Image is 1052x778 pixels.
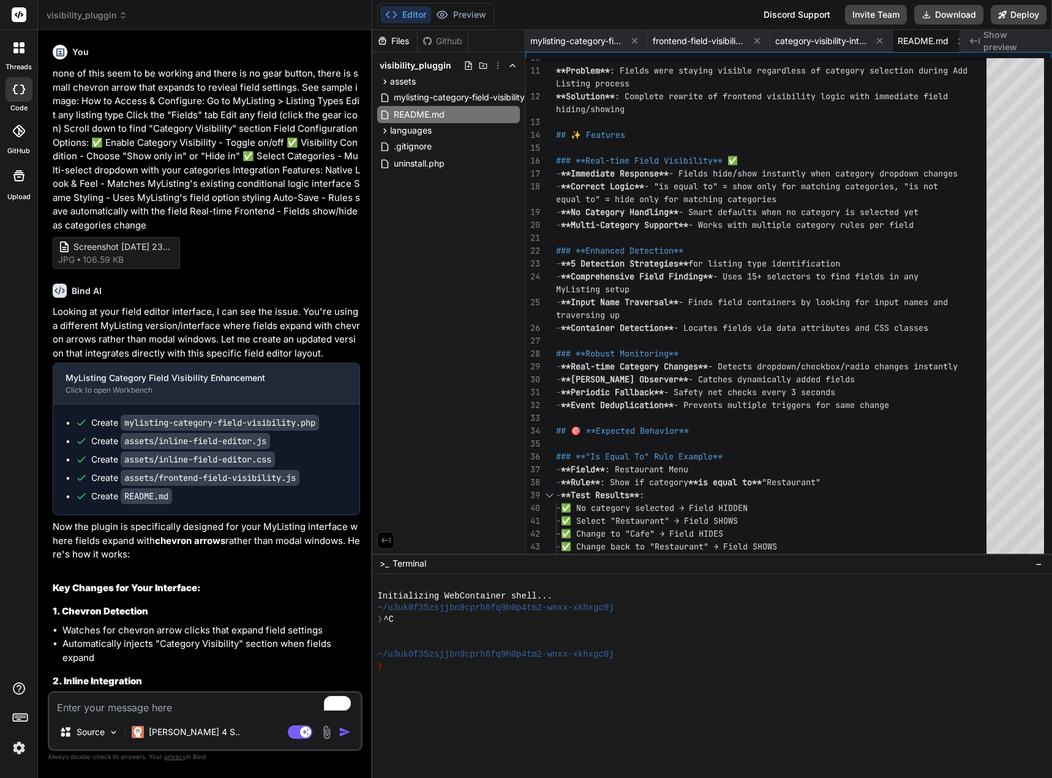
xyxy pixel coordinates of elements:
[688,219,914,230] span: - Works with multiple category rules per field
[664,387,835,398] span: - Safety net checks every 3 seconds
[525,527,540,540] div: 42
[561,541,777,552] span: ✅ Change back to "Restaurant" → Field SHOWS
[525,129,540,142] div: 14
[556,361,561,372] span: -
[605,464,688,475] span: : Restaurant Menu
[525,180,540,193] div: 18
[525,360,540,373] div: 29
[525,270,540,283] div: 24
[10,103,28,113] label: code
[556,451,723,462] span: ### **"Is Equal To" Rule Example**
[91,435,270,447] div: Create
[556,348,678,359] span: ### **Robust Monitoring**
[561,206,678,217] span: **No Category Handling**
[525,334,540,347] div: 27
[525,64,540,77] div: 11
[418,35,468,47] div: Github
[556,155,738,166] span: ### **Real-time Field Visibility** ✅
[393,557,426,570] span: Terminal
[390,124,432,137] span: languages
[91,490,172,502] div: Create
[132,726,144,738] img: Claude 4 Sonnet
[556,477,561,488] span: -
[525,90,540,103] div: 12
[73,241,171,254] span: Screenshot [DATE] 233637
[556,515,561,526] span: -
[53,67,360,232] p: none of this seem to be working and there is no gear button, there is small chevron arrow that ex...
[561,258,688,269] span: **5 Detection Strategies**
[530,35,622,47] span: mylisting-category-field-visibility.php
[756,5,838,25] div: Discord Support
[653,35,745,47] span: frontend-field-visibility.js
[860,91,948,102] span: th immediate field
[121,470,299,486] code: assets/frontend-field-visibility.js
[556,194,776,205] span: equal to" = hide only for matching categories
[380,6,431,23] button: Editor
[525,232,540,244] div: 21
[9,738,29,758] img: settings
[7,146,30,156] label: GitHub
[855,65,967,76] span: ry selection during Add
[541,489,557,502] div: Click to collapse the range.
[556,387,561,398] span: -
[62,624,360,638] li: Watches for chevron arrow clicks that expand field settings
[1033,554,1045,573] button: −
[377,660,383,672] span: ❯
[83,254,124,266] span: 106.59 KB
[53,675,142,687] strong: 2. Inline Integration
[561,296,678,308] span: **Input Name Traversal**
[62,637,360,665] li: Automatically injects "Category Visibility" section when fields expand
[66,372,328,384] div: MyListing Category Field Visibility Enhancement
[556,206,561,217] span: -
[845,5,907,25] button: Invite Team
[377,614,383,625] span: ❯
[525,437,540,450] div: 35
[561,168,669,179] span: **Immediate Response**
[610,65,855,76] span: : Fields were staying visible regardless of catego
[556,78,629,89] span: Listing process
[525,322,540,334] div: 26
[383,614,394,625] span: ^C
[561,374,688,385] span: **[PERSON_NAME] Observer**
[53,605,148,617] strong: 1. Chevron Detection
[525,206,540,219] div: 19
[393,156,446,171] span: uninstall.php
[525,515,540,527] div: 41
[377,649,614,660] span: ~/u3uk0f35zsjjbn9cprh6fq9h0p4tm2-wnxx-xkhxgc0j
[50,693,361,715] textarea: To enrich screen reader interactions, please activate Accessibility in Grammarly extension settings
[525,244,540,257] div: 22
[556,168,561,179] span: -
[556,129,625,140] span: ## ✨ Features
[377,602,614,614] span: ~/u3uk0f35zsjjbn9cprh6fq9h0p4tm2-wnxx-xkhxgc0j
[948,361,958,372] span: ly
[339,726,351,738] img: icon
[525,412,540,425] div: 33
[708,361,948,372] span: - Detects dropdown/checkbox/radio changes instant
[561,271,713,282] span: **Comprehensive Field Finding**
[525,476,540,489] div: 38
[77,726,105,738] p: Source
[58,254,75,266] span: jpg
[561,399,674,410] span: **Event Deduplication**
[556,541,561,552] span: -
[556,104,625,115] span: hiding/showing
[674,322,914,333] span: - Locates fields via data attributes and CSS clas
[91,453,275,466] div: Create
[121,488,172,504] code: README.md
[393,139,433,154] span: .gitignore
[884,181,938,192] span: es, "is not
[556,425,689,436] span: ## 🎯 **Expected Behavior**
[556,284,629,295] span: MyListing setup
[320,725,334,739] img: attachment
[556,322,561,333] span: -
[674,399,889,410] span: - Prevents multiple triggers for same change
[372,35,417,47] div: Files
[121,415,319,431] code: mylisting-category-field-visibility.php
[121,433,270,449] code: assets/inline-field-editor.js
[688,374,855,385] span: - Catches dynamically added fields
[525,167,540,180] div: 17
[678,296,919,308] span: - Finds field containers by looking for input nam
[556,374,561,385] span: -
[149,726,240,738] p: [PERSON_NAME] 4 S..
[525,154,540,167] div: 16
